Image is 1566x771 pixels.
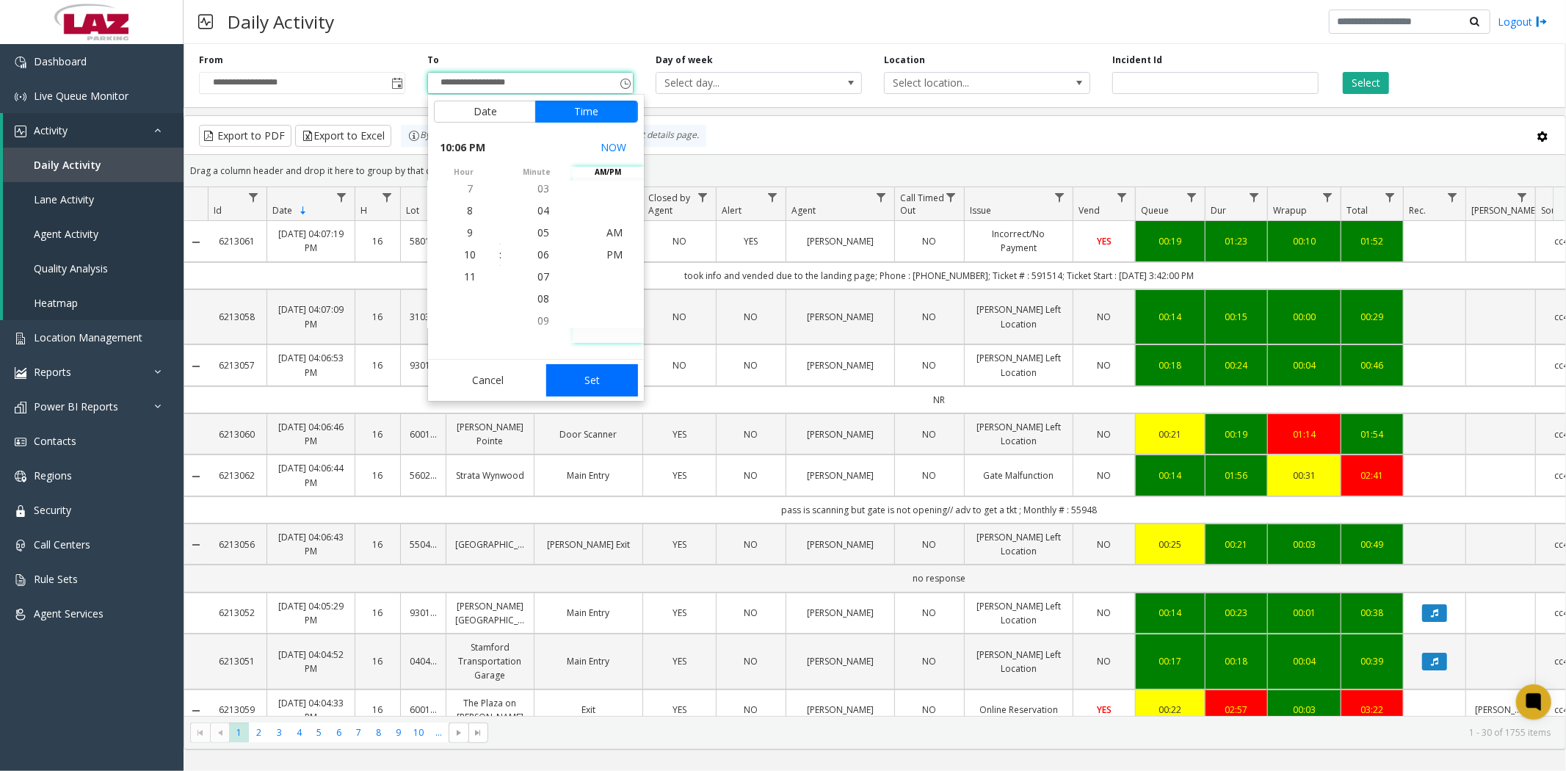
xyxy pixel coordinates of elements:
[1098,359,1112,372] span: NO
[364,703,391,717] a: 16
[1277,427,1332,441] a: 01:14
[1145,606,1196,620] a: 00:14
[276,420,346,448] a: [DATE] 04:06:46 PM
[364,310,391,324] a: 16
[1350,358,1394,372] a: 00:46
[673,428,686,441] span: YES
[34,123,68,137] span: Activity
[455,468,525,482] a: Strata Wynwood
[1145,427,1196,441] a: 00:21
[34,503,71,517] span: Security
[15,609,26,620] img: 'icon'
[449,723,468,743] span: Go to the next page
[1145,234,1196,248] div: 00:19
[244,187,264,207] a: Id Filter Menu
[974,530,1064,558] a: [PERSON_NAME] Left Location
[369,723,388,742] span: Page 8
[409,723,429,742] span: Page 10
[276,599,346,627] a: [DATE] 04:05:29 PM
[1112,54,1162,67] label: Incident Id
[410,537,437,551] a: 550417
[410,234,437,248] a: 580166
[543,654,634,668] a: Main Entry
[546,364,639,397] button: Set
[1214,606,1258,620] a: 00:23
[1082,310,1126,324] a: NO
[184,471,208,482] a: Collapse Details
[3,217,184,251] a: Agent Activity
[904,358,955,372] a: NO
[1536,14,1548,29] img: logout
[220,4,341,40] h3: Daily Activity
[673,359,686,372] span: NO
[1443,187,1462,207] a: Rec. Filter Menu
[1277,234,1332,248] a: 00:10
[725,358,777,372] a: NO
[1214,234,1258,248] a: 01:23
[15,436,26,448] img: 'icon'
[217,654,258,668] a: 6213051
[269,723,289,742] span: Page 3
[900,192,944,217] span: Call Timed Out
[1182,187,1202,207] a: Queue Filter Menu
[1214,310,1258,324] a: 00:15
[1512,187,1532,207] a: Parker Filter Menu
[1145,468,1196,482] a: 00:14
[467,181,473,195] span: 7
[1145,537,1196,551] div: 00:25
[276,303,346,330] a: [DATE] 04:07:09 PM
[1145,310,1196,324] div: 00:14
[1277,468,1332,482] a: 00:31
[1350,703,1394,717] div: 03:22
[884,54,925,67] label: Location
[652,234,707,248] a: NO
[184,236,208,248] a: Collapse Details
[349,723,369,742] span: Page 7
[1350,606,1394,620] a: 00:38
[795,606,885,620] a: [PERSON_NAME]
[184,158,1565,184] div: Drag a column header and drop it here to group by that column
[1277,310,1332,324] div: 00:00
[410,606,437,620] a: 930123
[652,703,707,717] a: YES
[410,427,437,441] a: 600163
[429,723,449,742] span: Page 11
[1214,654,1258,668] a: 00:18
[34,468,72,482] span: Regions
[229,723,249,742] span: Page 1
[673,311,686,323] span: NO
[725,703,777,717] a: NO
[535,101,638,123] button: Time tab
[1214,703,1258,717] a: 02:57
[1244,187,1264,207] a: Dur Filter Menu
[1277,703,1332,717] a: 00:03
[795,537,885,551] a: [PERSON_NAME]
[1350,310,1394,324] a: 00:29
[15,333,26,344] img: 'icon'
[673,607,686,619] span: YES
[3,286,184,320] a: Heatmap
[974,351,1064,379] a: [PERSON_NAME] Left Location
[974,468,1064,482] a: Gate Malfunction
[1350,537,1394,551] div: 00:49
[34,158,101,172] span: Daily Activity
[184,361,208,372] a: Collapse Details
[364,654,391,668] a: 16
[217,310,258,324] a: 6213058
[1082,654,1126,668] a: NO
[673,655,686,667] span: YES
[1098,469,1112,482] span: NO
[364,606,391,620] a: 16
[1082,234,1126,248] a: YES
[595,134,632,161] button: Select now
[1350,427,1394,441] a: 01:54
[543,606,634,620] a: Main Entry
[199,125,291,147] button: Export to PDF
